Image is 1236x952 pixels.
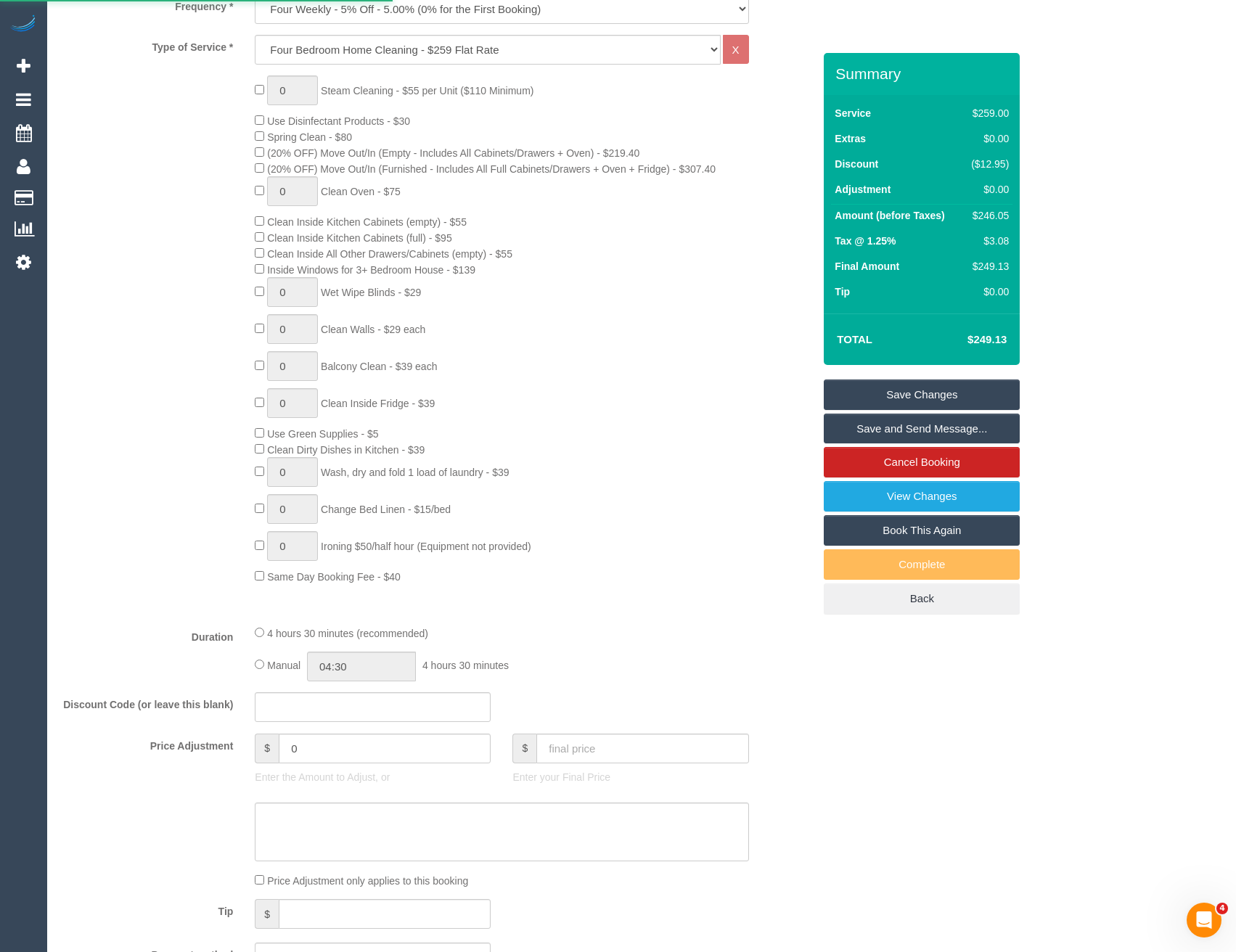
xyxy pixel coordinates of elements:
label: Type of Service * [51,35,244,54]
img: Automaid Logo [9,15,38,35]
span: 4 [1216,903,1228,914]
a: Book This Again [824,515,1020,546]
span: Wet Wipe Blinds - $29 [321,287,421,298]
a: Save Changes [824,379,1020,410]
span: Clean Inside Kitchen Cabinets (full) - $95 [267,232,451,244]
span: (20% OFF) Move Out/In (Empty - Includes All Cabinets/Drawers + Oven) - $219.40 [267,147,639,159]
input: final price [536,734,748,763]
span: Clean Walls - $29 each [321,324,425,335]
div: ($12.95) [966,157,1010,171]
label: Adjustment [835,182,891,197]
label: Price Adjustment [51,734,244,753]
label: Service [835,106,871,120]
span: (20% OFF) Move Out/In (Furnished - Includes All Full Cabinets/Drawers + Oven + Fridge) - $307.40 [267,163,716,175]
p: Enter your Final Price [512,770,748,784]
div: $246.05 [966,208,1010,223]
p: Enter the Amount to Adjust, or [255,770,491,784]
label: Tip [835,284,850,299]
strong: Total [837,333,872,345]
span: Price Adjustment only applies to this booking [267,875,468,887]
label: Final Amount [835,259,899,274]
label: Tip [51,899,244,919]
span: Clean Oven - $75 [321,186,401,197]
label: Discount [835,157,878,171]
label: Discount Code (or leave this blank) [51,692,244,712]
span: 4 hours 30 minutes (recommended) [267,628,428,639]
h3: Summary [835,65,1012,82]
div: $259.00 [966,106,1010,120]
span: Spring Clean - $80 [267,131,352,143]
div: $0.00 [966,131,1010,146]
a: Back [824,583,1020,614]
span: $ [512,734,536,763]
span: Use Disinfectant Products - $30 [267,115,410,127]
label: Duration [51,625,244,644]
div: $3.08 [966,234,1010,248]
span: Clean Dirty Dishes in Kitchen - $39 [267,444,425,456]
a: Cancel Booking [824,447,1020,477]
span: Inside Windows for 3+ Bedroom House - $139 [267,264,475,276]
label: Extras [835,131,866,146]
div: $0.00 [966,182,1010,197]
span: $ [255,899,279,929]
span: Balcony Clean - $39 each [321,361,437,372]
div: $249.13 [966,259,1010,274]
span: Change Bed Linen - $15/bed [321,504,451,515]
a: Save and Send Message... [824,414,1020,444]
span: Clean Inside Fridge - $39 [321,398,435,409]
span: Wash, dry and fold 1 load of laundry - $39 [321,467,509,478]
span: Clean Inside Kitchen Cabinets (empty) - $55 [267,216,467,228]
span: Clean Inside All Other Drawers/Cabinets (empty) - $55 [267,248,512,260]
div: $0.00 [966,284,1010,299]
span: 4 hours 30 minutes [422,660,509,671]
span: $ [255,734,279,763]
span: Steam Cleaning - $55 per Unit ($110 Minimum) [321,85,533,97]
span: Use Green Supplies - $5 [267,428,378,440]
span: Ironing $50/half hour (Equipment not provided) [321,541,531,552]
h4: $249.13 [924,334,1007,346]
span: Manual [267,660,300,671]
span: Same Day Booking Fee - $40 [267,571,401,583]
a: View Changes [824,481,1020,512]
label: Tax @ 1.25% [835,234,896,248]
label: Amount (before Taxes) [835,208,944,223]
iframe: Intercom live chat [1187,903,1221,937]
